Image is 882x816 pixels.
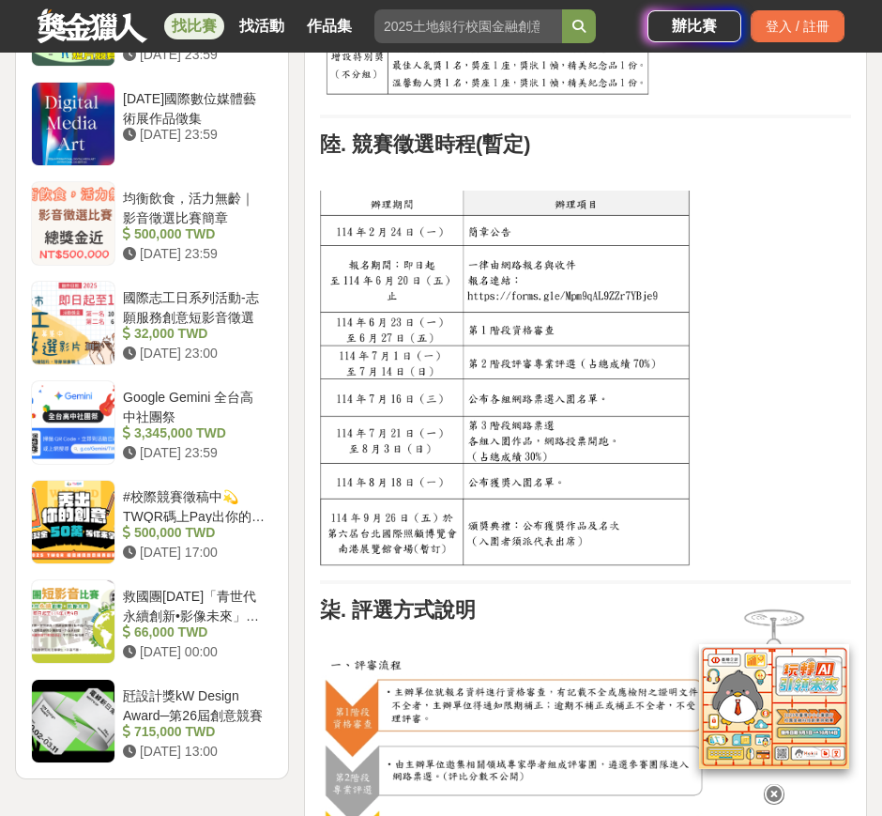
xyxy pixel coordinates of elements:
[31,181,273,266] a: 均衡飲食，活力無齡｜影音徵選比賽簡章 500,000 TWD [DATE] 23:59
[751,10,844,42] div: 登入 / 註冊
[123,543,266,562] div: [DATE] 17:00
[123,344,266,363] div: [DATE] 23:00
[699,644,849,769] img: d2146d9a-e6f6-4337-9592-8cefde37ba6b.png
[123,324,266,344] div: 32,000 TWD
[31,480,273,564] a: #校際競賽徵稿中💫TWQR碼上Pay出你的創意☑️創意特Pay員徵召令🔥短影音、梗圖大賽開跑啦🤩 500,000 TWD [DATE] 17:00
[31,281,273,365] a: 國際志工日系列活動-志願服務創意短影音徵選 32,000 TWD [DATE] 23:00
[123,587,266,623] div: 救國團[DATE]「青世代永續創新•影像未來」短影音比賽
[320,132,531,156] strong: 陸. 競賽徵選時程(暫定)
[31,380,273,465] a: Google Gemini 全台高中社團祭 3,345,000 TWD [DATE] 23:59
[123,742,266,762] div: [DATE] 13:00
[123,523,266,543] div: 500,000 TWD
[123,189,266,224] div: 均衡飲食，活力無齡｜影音徵選比賽簡章
[31,579,273,664] a: 救國團[DATE]「青世代永續創新•影像未來」短影音比賽 66,000 TWD [DATE] 00:00
[123,244,266,264] div: [DATE] 23:59
[123,423,266,443] div: 3,345,000 TWD
[123,722,266,742] div: 715,000 TWD
[123,642,266,662] div: [DATE] 00:00
[299,13,359,39] a: 作品集
[232,13,292,39] a: 找活動
[320,598,476,622] strong: 柒. 評選方式說明
[374,9,562,43] input: 2025土地銀行校園金融創意挑戰賽：從你出發 開啟智慧金融新頁
[123,89,266,125] div: [DATE]國際數位媒體藝術展作品徵集
[123,686,266,722] div: 瓩設計獎kW Design Award─第26屆創意競賽
[123,45,266,65] div: [DATE] 23:59
[123,288,266,324] div: 國際志工日系列活動-志願服務創意短影音徵選
[123,487,266,523] div: #校際競賽徵稿中💫TWQR碼上Pay出你的創意☑️創意特Pay員徵召令🔥短影音、梗圖大賽開跑啦🤩
[123,443,266,463] div: [DATE] 23:59
[123,224,266,244] div: 500,000 TWD
[123,388,266,423] div: Google Gemini 全台高中社團祭
[123,125,266,145] div: [DATE] 23:59
[320,191,691,566] img: 6686646f-fc31-4864-b68b-baa37f750bf5.jpg
[647,10,741,42] a: 辦比賽
[164,13,224,39] a: 找比賽
[31,82,273,166] a: [DATE]國際數位媒體藝術展作品徵集 [DATE] 23:59
[31,679,273,763] a: 瓩設計獎kW Design Award─第26屆創意競賽 715,000 TWD [DATE] 13:00
[123,623,266,642] div: 66,000 TWD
